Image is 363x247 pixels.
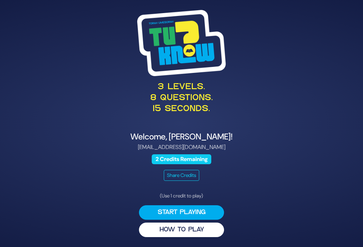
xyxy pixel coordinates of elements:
[45,132,318,142] h4: Welcome, [PERSON_NAME]!
[139,223,224,237] button: HOW TO PLAY
[45,82,318,115] p: 3 levels. 8 questions. 15 seconds.
[45,143,318,151] p: [EMAIL_ADDRESS][DOMAIN_NAME]
[139,205,224,220] button: Start Playing
[137,10,226,76] img: Tournament Logo
[139,192,224,200] p: (Use 1 credit to play)
[152,154,211,164] span: 2 Credits Remaining
[164,170,199,181] button: Share Credits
